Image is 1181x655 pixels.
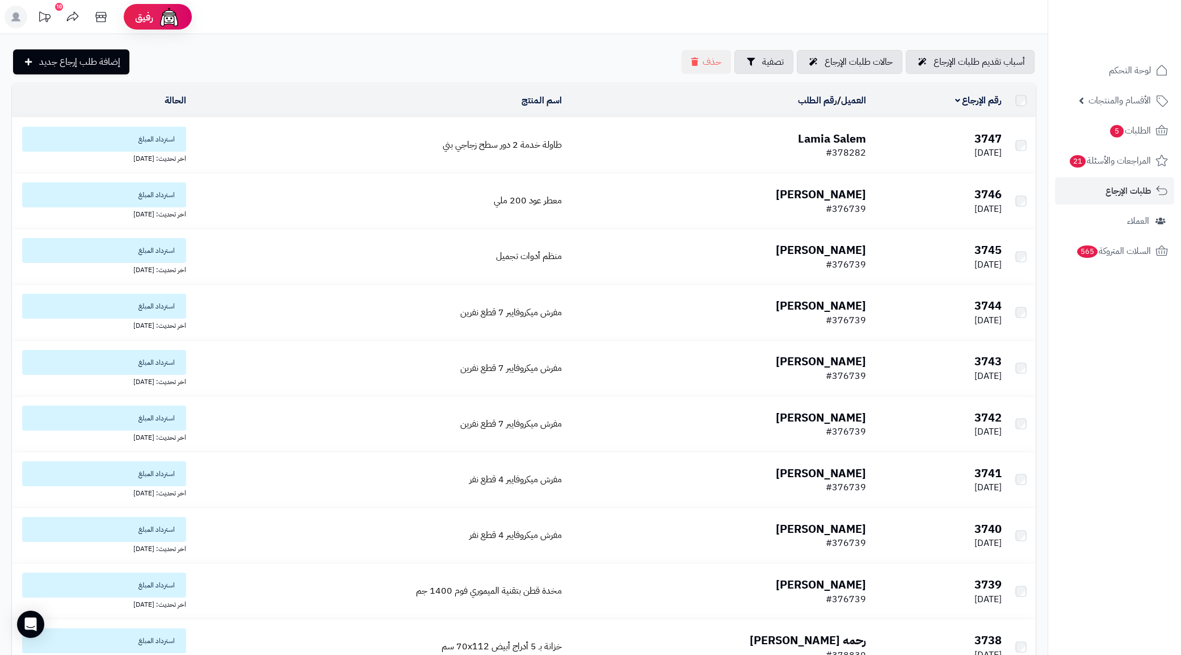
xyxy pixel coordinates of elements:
[974,202,1002,216] span: [DATE]
[16,152,186,164] div: اخر تحديث: [DATE]
[974,465,1002,482] b: 3741
[1055,237,1174,265] a: السلات المتروكة565
[22,238,186,263] span: استرداد المبلغ
[798,94,837,107] a: رقم الطلب
[974,481,1002,494] span: [DATE]
[974,409,1002,426] b: 3742
[974,241,1002,258] b: 3745
[798,130,866,147] b: Lamia Salem
[682,50,731,74] button: حذف
[16,375,186,387] div: اخر تحديث: [DATE]
[974,297,1002,314] b: 3744
[22,517,186,542] span: استرداد المبلغ
[1106,183,1151,199] span: طلبات الإرجاع
[906,50,1035,74] a: أسباب تقديم طلبات الإرجاع
[1070,155,1086,168] span: 21
[974,632,1002,649] b: 3738
[974,576,1002,593] b: 3739
[22,461,186,486] span: استرداد المبلغ
[460,306,562,319] a: مفرش ميكروفايبر 7 قطع نفرين
[826,202,866,216] span: #376739
[1055,177,1174,205] a: طلبات الإرجاع
[974,314,1002,327] span: [DATE]
[797,50,902,74] a: حالات طلبات الإرجاع
[974,130,1002,147] b: 3747
[443,138,562,152] a: طاولة خدمة 2 دور سطح زجاجي بني
[22,350,186,375] span: استرداد المبلغ
[22,182,186,207] span: استرداد المبلغ
[22,573,186,598] span: استرداد المبلغ
[776,241,866,258] b: [PERSON_NAME]
[1127,213,1149,229] span: العملاء
[974,536,1002,550] span: [DATE]
[22,406,186,431] span: استرداد المبلغ
[841,94,866,107] a: العميل
[974,258,1002,272] span: [DATE]
[16,598,186,610] div: اخر تحديث: [DATE]
[30,6,58,31] a: تحديثات المنصة
[1055,117,1174,144] a: الطلبات5
[974,369,1002,383] span: [DATE]
[1110,125,1124,137] span: 5
[460,417,562,431] a: مفرش ميكروفايبر 7 قطع نفرين
[734,50,793,74] button: تصفية
[460,361,562,375] a: مفرش ميكروفايبر 7 قطع نفرين
[22,628,186,653] span: استرداد المبلغ
[703,55,721,69] span: حذف
[776,576,866,593] b: [PERSON_NAME]
[55,3,63,11] div: 10
[416,584,562,598] a: مخدة قطن بتقنية الميموري فوم 1400 جم
[22,294,186,319] span: استرداد المبلغ
[1055,57,1174,84] a: لوحة التحكم
[974,520,1002,537] b: 3740
[974,353,1002,370] b: 3743
[16,263,186,275] div: اخر تحديث: [DATE]
[566,84,871,117] td: /
[826,481,866,494] span: #376739
[469,528,562,542] a: مفرش ميكروفايبر 4 قطع نفر
[826,536,866,550] span: #376739
[469,473,562,486] a: مفرش ميكروفايبر 4 قطع نفر
[16,486,186,498] div: اخر تحديث: [DATE]
[776,353,866,370] b: [PERSON_NAME]
[1088,93,1151,109] span: الأقسام والمنتجات
[826,369,866,383] span: #376739
[16,207,186,219] div: اخر تحديث: [DATE]
[1104,32,1170,56] img: logo-2.png
[934,55,1025,69] span: أسباب تقديم طلبات الإرجاع
[826,258,866,272] span: #376739
[16,542,186,554] div: اخر تحديث: [DATE]
[776,297,866,314] b: [PERSON_NAME]
[776,520,866,537] b: [PERSON_NAME]
[776,186,866,203] b: [PERSON_NAME]
[494,194,562,207] a: معطر عود 200 ملي
[496,249,562,263] span: منظم أدوات تجميل
[522,94,562,107] a: اسم المنتج
[16,319,186,331] div: اخر تحديث: [DATE]
[1109,62,1151,78] span: لوحة التحكم
[826,146,866,160] span: #378282
[974,146,1002,160] span: [DATE]
[955,94,1002,107] a: رقم الإرجاع
[826,314,866,327] span: #376739
[762,55,784,69] span: تصفية
[17,611,44,638] div: Open Intercom Messenger
[16,431,186,443] div: اخر تحديث: [DATE]
[776,409,866,426] b: [PERSON_NAME]
[39,55,120,69] span: إضافة طلب إرجاع جديد
[13,49,129,74] a: إضافة طلب إرجاع جديد
[442,640,562,653] a: خزانة بـ 5 أدراج أبيض ‎70x112 سم‏
[974,425,1002,439] span: [DATE]
[22,127,186,152] span: استرداد المبلغ
[165,94,186,107] a: الحالة
[1055,207,1174,235] a: العملاء
[974,593,1002,606] span: [DATE]
[1077,245,1098,258] span: 565
[776,465,866,482] b: [PERSON_NAME]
